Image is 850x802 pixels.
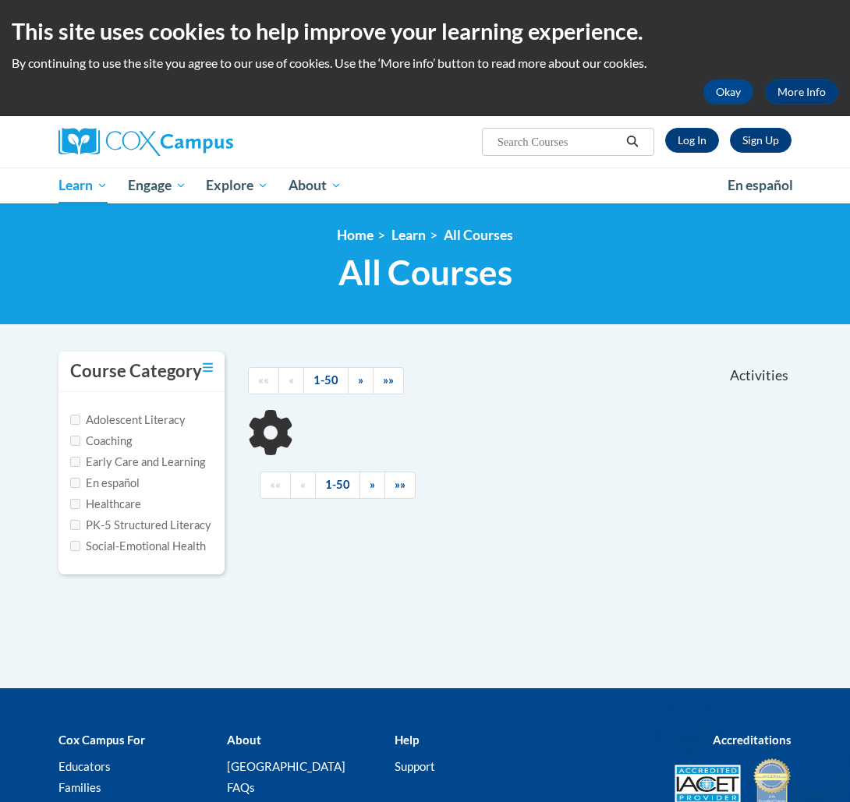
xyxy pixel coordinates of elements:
[203,359,213,376] a: Toggle collapse
[70,475,140,492] label: En español
[315,472,360,499] a: 1-50
[48,168,118,203] a: Learn
[12,16,838,47] h2: This site uses cookies to help improve your learning experience.
[206,176,268,195] span: Explore
[621,132,644,151] button: Search
[788,740,838,790] iframe: Button to launch messaging window
[395,759,435,773] a: Support
[674,702,705,733] iframe: Close message
[70,436,80,446] input: Checkbox for Options
[373,367,404,394] a: End
[370,478,375,491] span: »
[70,520,80,530] input: Checkbox for Options
[70,415,80,425] input: Checkbox for Options
[196,168,278,203] a: Explore
[278,168,352,203] a: About
[128,176,186,195] span: Engage
[730,367,788,384] span: Activities
[70,412,186,429] label: Adolescent Literacy
[358,373,363,387] span: »
[70,541,80,551] input: Checkbox for Options
[227,780,255,794] a: FAQs
[765,79,838,104] a: More Info
[289,176,342,195] span: About
[70,454,205,471] label: Early Care and Learning
[395,733,419,747] b: Help
[717,169,803,202] a: En español
[58,780,101,794] a: Families
[12,55,838,72] p: By continuing to use the site you agree to our use of cookies. Use the ‘More info’ button to read...
[496,132,621,151] input: Search Courses
[338,252,512,293] span: All Courses
[70,499,80,509] input: Checkbox for Options
[728,177,793,193] span: En español
[227,759,345,773] a: [GEOGRAPHIC_DATA]
[58,733,145,747] b: Cox Campus For
[395,478,406,491] span: »»
[300,478,306,491] span: «
[260,472,291,499] a: Begining
[58,128,287,156] a: Cox Campus
[58,128,233,156] img: Cox Campus
[70,517,211,534] label: PK-5 Structured Literacy
[47,168,803,203] div: Main menu
[70,433,132,450] label: Coaching
[58,759,111,773] a: Educators
[118,168,197,203] a: Engage
[359,472,385,499] a: Next
[70,478,80,488] input: Checkbox for Options
[278,367,304,394] a: Previous
[70,496,141,513] label: Healthcare
[703,79,753,104] button: Okay
[58,176,108,195] span: Learn
[289,373,294,387] span: «
[303,367,349,394] a: 1-50
[70,359,202,383] h3: Course Category
[258,373,269,387] span: ««
[290,472,316,499] a: Previous
[70,457,80,467] input: Checkbox for Options
[227,733,261,747] b: About
[383,373,394,387] span: »»
[337,227,374,243] a: Home
[391,227,426,243] a: Learn
[444,227,513,243] a: All Courses
[348,367,374,394] a: Next
[665,128,719,153] a: Log In
[270,478,281,491] span: ««
[70,538,206,555] label: Social-Emotional Health
[384,472,416,499] a: End
[248,367,279,394] a: Begining
[713,733,792,747] b: Accreditations
[730,128,792,153] a: Register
